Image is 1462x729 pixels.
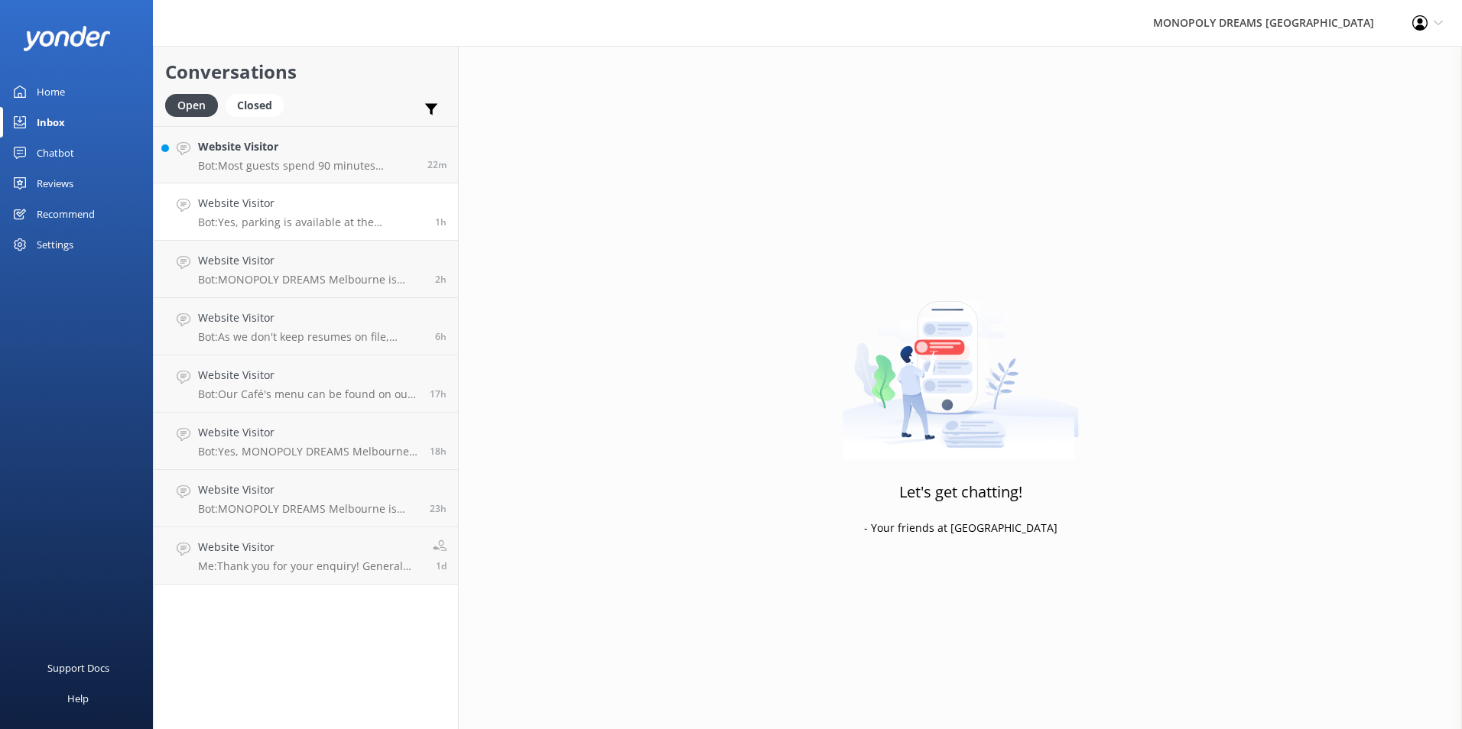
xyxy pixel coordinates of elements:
p: Bot: Our Café's menu can be found on our website! Please visit [URL][DOMAIN_NAME] to view it. [198,387,418,401]
p: Bot: Yes, MONOPOLY DREAMS Melbourne is suitable for guests of all ages. However, anyone aged [DEM... [198,445,418,458]
a: Website VisitorBot:MONOPOLY DREAMS Melbourne is located on the Lower Ground Floor of [GEOGRAPHIC_... [154,241,458,298]
h4: Website Visitor [198,539,421,556]
h4: Website Visitor [198,309,424,326]
h4: Website Visitor [198,252,424,269]
h4: Website Visitor [198,138,416,155]
h2: Conversations [165,57,447,86]
span: Sep 23 2025 11:26pm (UTC +10:00) Australia/Sydney [430,387,447,400]
div: Open [165,94,218,117]
span: Sep 24 2025 04:32pm (UTC +10:00) Australia/Sydney [427,158,447,171]
h4: Website Visitor [198,195,424,212]
a: Website VisitorMe:Thank you for your enquiry! General Admission tickets do not include entry to t... [154,527,458,585]
a: Website VisitorBot:MONOPOLY DREAMS Melbourne is perfect for the fun at heart! We're still learnin... [154,470,458,527]
img: yonder-white-logo.png [23,26,111,51]
img: artwork of a man stealing a conversation from at giant smartphone [843,269,1079,460]
a: Website VisitorBot:Yes, parking is available at the [GEOGRAPHIC_DATA]. You can receive 3 hours of... [154,183,458,241]
span: Sep 24 2025 02:07pm (UTC +10:00) Australia/Sydney [435,273,447,286]
p: Me: Thank you for your enquiry! General Admission tickets do not include entry to the trivia nigh... [198,559,421,573]
p: Bot: Most guests spend 90 minutes enjoying MONOPOLY DREAMS [GEOGRAPHIC_DATA]. Once inside, you ar... [198,159,416,173]
div: Home [37,76,65,107]
p: Bot: MONOPOLY DREAMS Melbourne is located on the Lower Ground Floor of [GEOGRAPHIC_DATA]. To acce... [198,273,424,287]
span: Sep 23 2025 05:39pm (UTC +10:00) Australia/Sydney [430,502,447,515]
a: Website VisitorBot:As we don't keep resumes on file, please check our website for the latest open... [154,298,458,355]
a: Closed [226,96,291,113]
a: Website VisitorBot:Most guests spend 90 minutes enjoying MONOPOLY DREAMS [GEOGRAPHIC_DATA]. Once ... [154,126,458,183]
span: Sep 23 2025 09:16am (UTC +10:00) Australia/Sydney [436,559,447,572]
div: Recommend [37,199,95,229]
div: Support Docs [47,653,109,683]
a: Open [165,96,226,113]
h3: Let's get chatting! [899,480,1022,504]
h4: Website Visitor [198,424,418,441]
a: Website VisitorBot:Yes, MONOPOLY DREAMS Melbourne is suitable for guests of all ages. However, an... [154,413,458,470]
div: Chatbot [37,138,74,168]
p: - Your friends at [GEOGRAPHIC_DATA] [864,520,1058,536]
h4: Website Visitor [198,367,418,384]
div: Reviews [37,168,73,199]
div: Inbox [37,107,65,138]
div: Settings [37,229,73,260]
h4: Website Visitor [198,481,418,498]
a: Website VisitorBot:Our Café's menu can be found on our website! Please visit [URL][DOMAIN_NAME] t... [154,355,458,413]
div: Closed [226,94,284,117]
p: Bot: As we don't keep resumes on file, please check our website for the latest openings: [DOMAIN_... [198,330,424,344]
span: Sep 24 2025 03:25pm (UTC +10:00) Australia/Sydney [435,215,447,228]
p: Bot: MONOPOLY DREAMS Melbourne is perfect for the fun at heart! We're still learning who enjoys t... [198,502,418,516]
span: Sep 24 2025 10:10am (UTC +10:00) Australia/Sydney [435,330,447,343]
div: Help [67,683,89,714]
p: Bot: Yes, parking is available at the [GEOGRAPHIC_DATA]. You can receive 3 hours of parking for $... [198,215,424,229]
span: Sep 23 2025 10:05pm (UTC +10:00) Australia/Sydney [430,445,447,458]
